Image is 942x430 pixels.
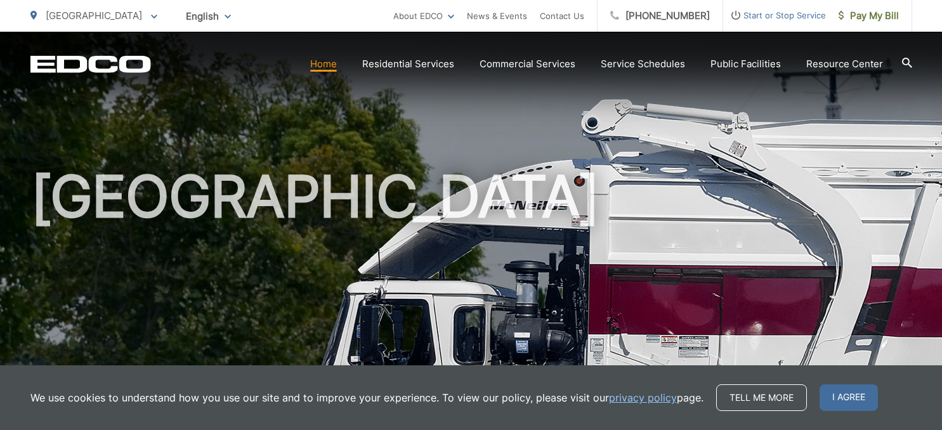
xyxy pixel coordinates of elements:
a: Tell me more [716,384,807,411]
a: About EDCO [393,8,454,23]
a: Service Schedules [601,56,685,72]
a: EDCD logo. Return to the homepage. [30,55,151,73]
a: Public Facilities [710,56,781,72]
a: Contact Us [540,8,584,23]
span: I agree [820,384,878,411]
span: English [176,5,240,27]
span: Pay My Bill [839,8,899,23]
a: Home [310,56,337,72]
a: News & Events [467,8,527,23]
a: Resource Center [806,56,883,72]
a: Commercial Services [480,56,575,72]
span: [GEOGRAPHIC_DATA] [46,10,142,22]
a: Residential Services [362,56,454,72]
p: We use cookies to understand how you use our site and to improve your experience. To view our pol... [30,390,703,405]
a: privacy policy [609,390,677,405]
